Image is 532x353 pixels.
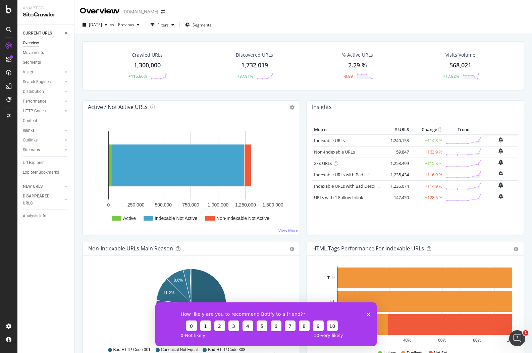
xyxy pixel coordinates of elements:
td: +114.8 % [411,135,444,146]
iframe: Survey from Botify [155,302,377,346]
a: Analysis Info [23,213,69,220]
div: Content [23,117,37,124]
div: -0.99 [343,73,353,79]
button: [DATE] [80,19,110,30]
text: 500,000 [155,202,172,208]
svg: A chart. [88,266,294,344]
a: Outlinks [23,137,63,144]
div: A chart. [88,125,294,229]
th: Metric [312,125,384,135]
text: 40% [403,338,411,343]
div: Discovered URLs [236,52,273,58]
div: Crawled URLs [132,52,163,58]
div: 1,300,000 [134,61,161,70]
div: +37.91% [237,73,253,79]
div: [DOMAIN_NAME] [122,8,158,15]
a: Overview [23,40,69,47]
text: Indexable Not Active [155,216,198,221]
td: +163.9 % [411,146,444,158]
button: Previous [115,19,142,30]
text: 1,250,000 [235,202,256,208]
td: +128.5 % [411,192,444,203]
div: +17.82% [443,73,459,79]
div: Analytics [23,5,69,11]
a: NEW URLS [23,183,63,190]
span: 2025 Sep. 2nd [89,22,102,27]
a: Indexable URLs with Bad Description [314,183,387,189]
div: NEW URLS [23,183,43,190]
td: 1,240,153 [384,135,411,146]
div: Analysis Info [23,213,46,220]
a: CURRENT URLS [23,30,63,37]
div: Segments [23,59,41,66]
iframe: Intercom live chat [509,330,525,346]
svg: A chart. [312,266,518,344]
a: URLs with 1 Follow Inlink [314,194,363,200]
div: +116.66% [128,73,147,79]
text: 750,000 [182,202,199,208]
div: Overview [23,40,39,47]
a: Inlinks [23,127,63,134]
th: Change [411,125,444,135]
td: 1,236,074 [384,180,411,192]
a: Sitemaps [23,146,63,154]
div: bell-plus [498,171,503,176]
span: Canonical Not Equal [161,347,198,353]
div: Non-Indexable URLs Main Reason [88,245,173,252]
div: bell-plus [498,148,503,154]
div: bell-plus [498,182,503,188]
span: 1 [523,330,528,336]
a: Indexable URLs [314,137,345,143]
td: 1,235,434 [384,169,411,180]
a: Distribution [23,88,63,95]
text: Non-Indexable Not Active [216,216,269,221]
span: Segments [193,22,211,28]
text: 250,000 [127,202,145,208]
div: Explorer Bookmarks [23,169,59,176]
div: bell-plus [498,160,503,165]
div: Outlinks [23,137,38,144]
div: Visits Volume [445,52,475,58]
div: DISAPPEARED URLS [23,193,57,207]
text: 8.6% [174,278,183,283]
span: vs [110,22,115,27]
td: +116.9 % [411,169,444,180]
a: DISAPPEARED URLS [23,193,63,207]
div: Overview [80,5,120,17]
td: 59,847 [384,146,411,158]
a: HTTP Codes [23,108,63,115]
div: Movements [23,49,44,56]
div: CURRENT URLS [23,30,52,37]
th: # URLS [384,125,411,135]
div: 568,021 [449,61,471,70]
h4: Active / Not Active URLs [88,103,148,112]
a: Performance [23,98,63,105]
text: Active [123,216,136,221]
a: Segments [23,59,69,66]
div: bell-plus [498,194,503,199]
a: 2xx URLs [314,160,332,166]
th: Trend [444,125,483,135]
div: gear [289,247,294,251]
text: Title [327,276,335,280]
div: Filters [157,22,169,28]
td: +114.9 % [411,180,444,192]
td: 1,258,499 [384,158,411,169]
div: gear [514,247,518,251]
div: HTML Tags Performance for Indexable URLs [312,245,424,252]
a: View More [278,228,298,233]
a: Visits [23,69,63,76]
text: 11.2% [163,291,174,295]
div: % Active URLs [342,52,373,58]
